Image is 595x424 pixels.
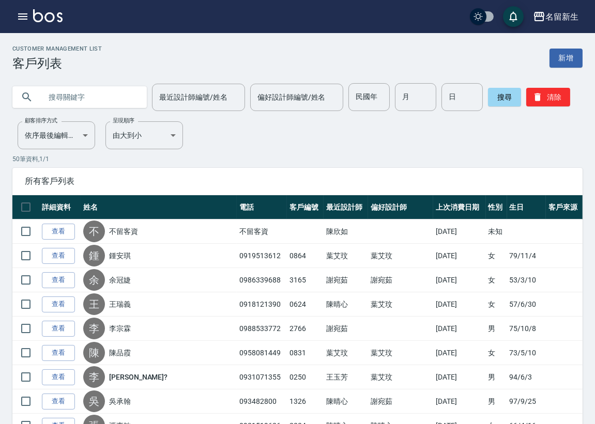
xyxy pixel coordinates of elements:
a: 吳承翰 [109,396,131,406]
td: 女 [486,268,507,292]
td: 謝宛茹 [324,317,368,341]
button: save [503,6,524,27]
th: 電話 [237,195,287,219]
div: 吳 [83,390,105,412]
td: 陳欣如 [324,219,368,244]
div: 依序最後編輯時間 [18,121,95,149]
h2: Customer Management List [12,45,102,52]
td: 謝宛茹 [368,389,433,414]
label: 顧客排序方式 [25,117,57,124]
th: 客戶編號 [287,195,324,219]
button: 清除 [526,88,570,106]
td: 0931071355 [237,365,287,389]
td: [DATE] [433,219,485,244]
td: [DATE] [433,389,485,414]
label: 呈現順序 [113,117,134,124]
td: 未知 [486,219,507,244]
td: 陳晴心 [324,292,368,317]
a: 查看 [42,224,75,240]
a: 陳品霞 [109,348,131,358]
div: 陳 [83,342,105,364]
td: 女 [486,244,507,268]
th: 客戶來源 [546,195,583,219]
td: 0918121390 [237,292,287,317]
td: [DATE] [433,317,485,341]
td: 0988533772 [237,317,287,341]
th: 上次消費日期 [433,195,485,219]
a: 李宗霖 [109,323,131,334]
div: 名留新生 [545,10,578,23]
div: 不 [83,221,105,242]
td: 1326 [287,389,324,414]
input: 搜尋關鍵字 [41,83,139,111]
a: 查看 [42,394,75,410]
a: 查看 [42,345,75,361]
h3: 客戶列表 [12,56,102,71]
td: 謝宛茹 [368,268,433,292]
th: 姓名 [81,195,237,219]
td: 0919513612 [237,244,287,268]
td: 79/11/4 [507,244,546,268]
td: 73/5/10 [507,341,546,365]
td: 2766 [287,317,324,341]
span: 所有客戶列表 [25,176,570,186]
td: 0986339688 [237,268,287,292]
a: 查看 [42,272,75,288]
th: 偏好設計師 [368,195,433,219]
td: [DATE] [433,365,485,389]
td: 王玉芳 [324,365,368,389]
div: 李 [83,366,105,388]
td: 葉艾玟 [324,341,368,365]
td: [DATE] [433,341,485,365]
th: 最近設計師 [324,195,368,219]
p: 50 筆資料, 1 / 1 [12,154,583,164]
a: 余冠婕 [109,275,131,285]
td: 葉艾玟 [324,244,368,268]
a: 查看 [42,321,75,337]
td: [DATE] [433,268,485,292]
a: 不留客資 [109,226,138,237]
td: 陳晴心 [324,389,368,414]
td: 葉艾玟 [368,292,433,317]
th: 性別 [486,195,507,219]
td: 0624 [287,292,324,317]
td: 謝宛茹 [324,268,368,292]
a: 新增 [550,49,583,68]
div: 李 [83,318,105,339]
td: 女 [486,292,507,317]
th: 詳細資料 [39,195,81,219]
img: Logo [33,9,63,22]
a: [PERSON_NAME]? [109,372,167,382]
div: 余 [83,269,105,291]
td: 0250 [287,365,324,389]
a: 查看 [42,369,75,385]
td: [DATE] [433,292,485,317]
td: 3165 [287,268,324,292]
td: 男 [486,317,507,341]
a: 王瑞義 [109,299,131,309]
button: 名留新生 [529,6,583,27]
a: 鍾安琪 [109,250,131,261]
td: 75/10/8 [507,317,546,341]
a: 查看 [42,248,75,264]
td: 0831 [287,341,324,365]
td: 葉艾玟 [368,365,433,389]
td: 葉艾玟 [368,244,433,268]
td: 女 [486,341,507,365]
td: 57/6/30 [507,292,546,317]
td: 葉艾玟 [368,341,433,365]
div: 由大到小 [105,121,183,149]
th: 生日 [507,195,546,219]
td: [DATE] [433,244,485,268]
td: 97/9/25 [507,389,546,414]
td: 男 [486,365,507,389]
button: 搜尋 [488,88,521,106]
td: 0958081449 [237,341,287,365]
td: 94/6/3 [507,365,546,389]
div: 王 [83,293,105,315]
td: 0864 [287,244,324,268]
td: 不留客資 [237,219,287,244]
td: 男 [486,389,507,414]
div: 鍾 [83,245,105,266]
td: 093482800 [237,389,287,414]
